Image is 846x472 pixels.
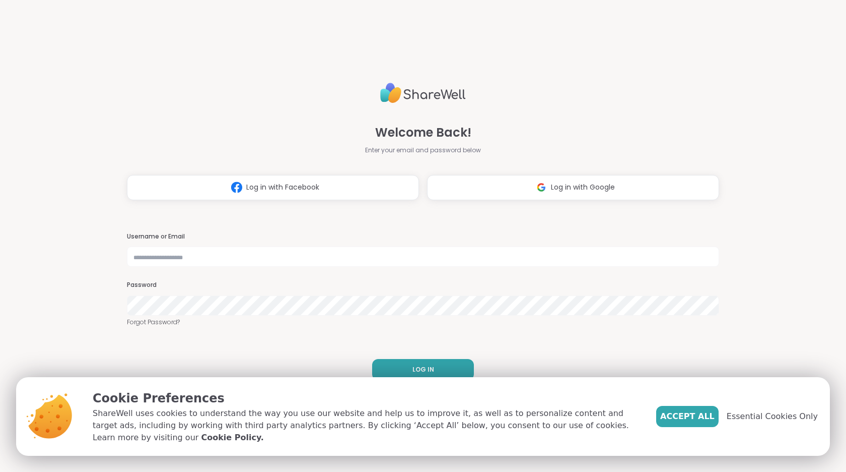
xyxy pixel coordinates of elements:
img: ShareWell Logo [380,79,466,107]
button: Log in with Facebook [127,175,419,200]
h3: Password [127,281,719,289]
button: Log in with Google [427,175,719,200]
span: Essential Cookies Only [727,410,818,423]
p: ShareWell uses cookies to understand the way you use our website and help us to improve it, as we... [93,407,640,444]
img: ShareWell Logomark [227,178,246,197]
span: LOG IN [412,365,434,374]
span: Log in with Google [551,182,615,193]
button: LOG IN [372,359,474,380]
a: Cookie Policy. [201,432,263,444]
span: Welcome Back! [375,124,471,142]
h3: Username or Email [127,232,719,241]
span: Enter your email and password below [365,146,481,155]
a: Forgot Password? [127,318,719,327]
button: Accept All [656,406,719,427]
img: ShareWell Logomark [532,178,551,197]
p: Cookie Preferences [93,389,640,407]
span: Log in with Facebook [246,182,319,193]
span: Accept All [660,410,715,423]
